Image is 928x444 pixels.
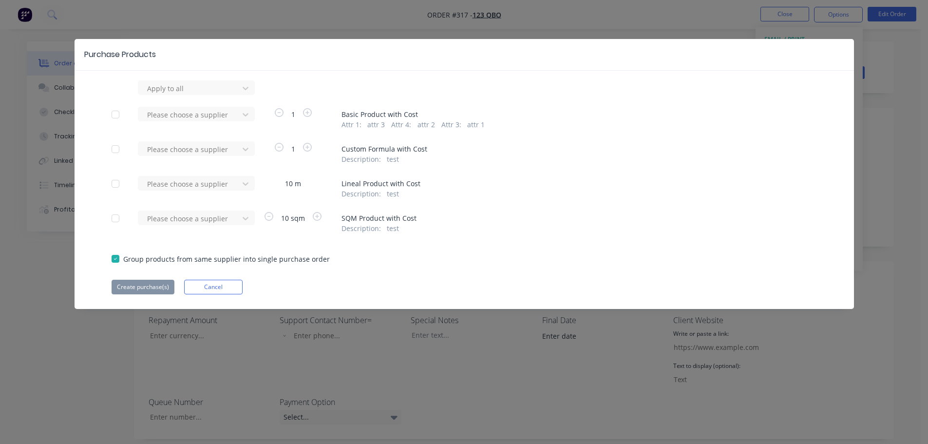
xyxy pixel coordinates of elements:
[341,144,817,154] span: Custom Formula with Cost
[341,223,381,233] span: Description :
[387,189,399,199] span: test
[184,280,243,294] button: Cancel
[367,119,385,130] span: attr 3
[341,109,817,119] span: Basic Product with Cost
[341,178,817,189] span: Lineal Product with Cost
[123,254,330,264] span: Group products from same supplier into single purchase order
[467,119,485,130] span: attr 1
[341,189,381,199] span: Description :
[275,213,311,223] span: 10 sqm
[341,119,361,130] span: Attr 1 :
[285,144,301,154] span: 1
[391,119,411,130] span: Attr 4 :
[441,119,461,130] span: Attr 3 :
[84,49,156,60] div: Purchase Products
[341,154,381,164] span: Description :
[112,280,174,294] button: Create purchase(s)
[279,178,307,189] span: 10 m
[417,119,435,130] span: attr 2
[387,223,399,233] span: test
[341,213,817,223] span: SQM Product with Cost
[285,109,301,119] span: 1
[387,154,399,164] span: test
